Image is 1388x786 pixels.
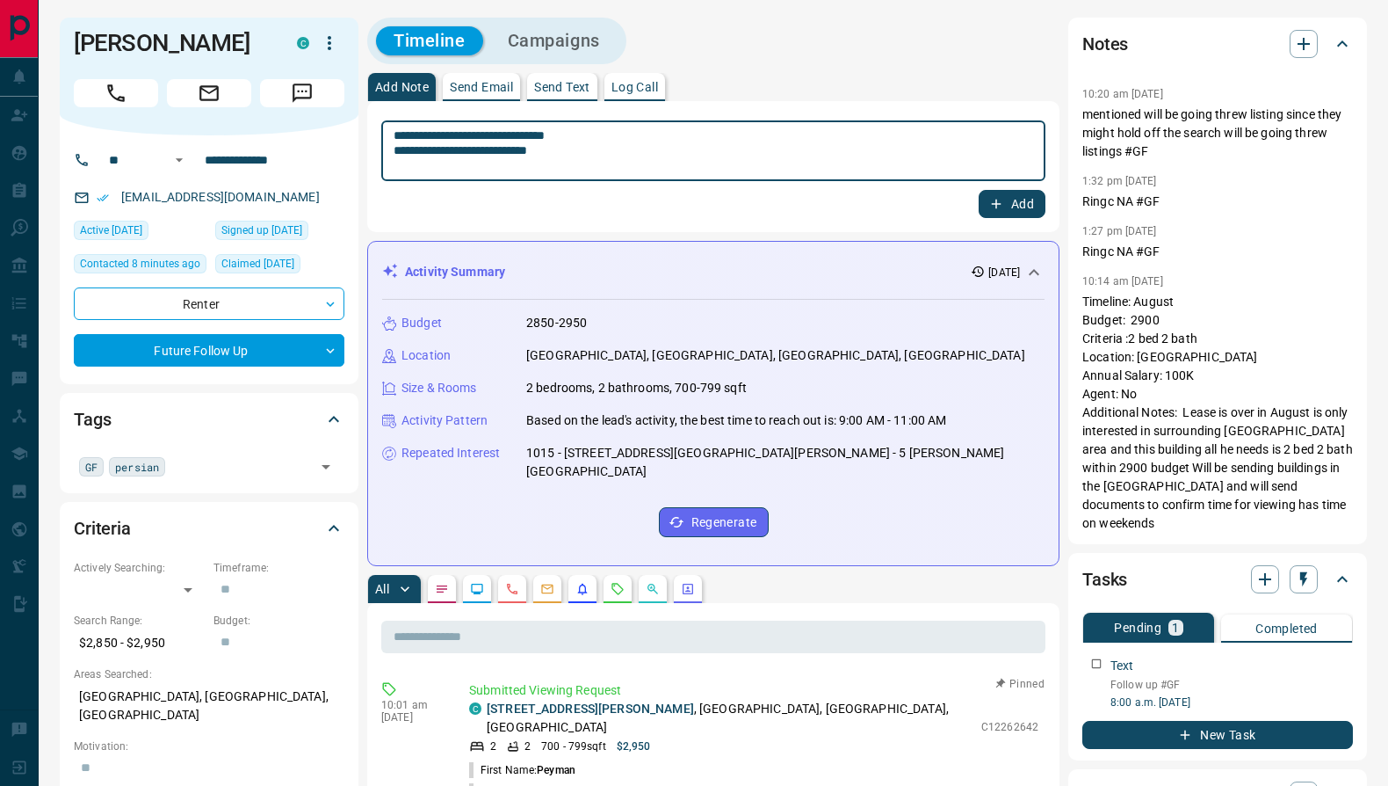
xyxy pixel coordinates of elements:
[74,287,344,320] div: Renter
[611,81,658,93] p: Log Call
[524,739,531,754] p: 2
[405,263,505,281] p: Activity Summary
[74,507,344,549] div: Criteria
[681,582,695,596] svg: Agent Actions
[611,582,625,596] svg: Requests
[981,719,1038,735] p: C12262642
[526,379,747,397] p: 2 bedrooms, 2 bathrooms, 700-799 sqft
[74,398,344,440] div: Tags
[469,681,1038,700] p: Submitted Viewing Request
[121,190,320,204] a: [EMAIL_ADDRESS][DOMAIN_NAME]
[213,560,344,576] p: Timeframe:
[74,514,131,542] h2: Criteria
[979,190,1045,218] button: Add
[1082,175,1157,187] p: 1:32 pm [DATE]
[617,739,651,754] p: $2,950
[487,700,972,737] p: , [GEOGRAPHIC_DATA], [GEOGRAPHIC_DATA], [GEOGRAPHIC_DATA]
[401,314,442,332] p: Budget
[401,379,477,397] p: Size & Rooms
[469,762,575,778] p: First Name:
[1110,657,1134,675] p: Text
[169,149,190,171] button: Open
[1082,565,1127,593] h2: Tasks
[80,255,200,273] span: Contacted 8 minutes ago
[167,79,251,107] span: Email
[659,507,769,537] button: Regenerate
[221,255,294,273] span: Claimed [DATE]
[1082,225,1157,237] p: 1:27 pm [DATE]
[401,411,488,430] p: Activity Pattern
[314,455,338,479] button: Open
[487,702,694,716] a: [STREET_ADDRESS][PERSON_NAME]
[74,254,206,279] div: Tue Aug 12 2025
[435,582,449,596] svg: Notes
[221,222,302,239] span: Signed up [DATE]
[74,29,271,57] h1: [PERSON_NAME]
[260,79,344,107] span: Message
[1114,622,1161,634] p: Pending
[526,411,946,430] p: Based on the lead's activity, the best time to reach out is: 9:00 AM - 11:00 AM
[526,314,587,332] p: 2850-2950
[213,613,344,629] p: Budget:
[74,666,344,682] p: Areas Searched:
[74,560,205,576] p: Actively Searching:
[381,699,443,711] p: 10:01 am
[1172,622,1179,634] p: 1
[469,702,481,715] div: condos.ca
[1082,193,1353,211] p: Ringc NA #GF
[505,582,519,596] svg: Calls
[401,444,500,462] p: Repeated Interest
[490,26,618,55] button: Campaigns
[115,458,159,476] span: persian
[74,334,344,367] div: Future Follow Up
[85,458,98,476] span: GF
[215,254,344,279] div: Sat Jul 05 2025
[1082,243,1353,261] p: Ringc NA #GF
[376,26,483,55] button: Timeline
[490,739,496,754] p: 2
[74,405,111,433] h2: Tags
[541,739,605,754] p: 700 - 799 sqft
[74,739,344,754] p: Motivation:
[988,265,1020,280] p: [DATE]
[646,582,660,596] svg: Opportunities
[401,346,451,365] p: Location
[1110,677,1353,693] p: Follow up #GF
[540,582,554,596] svg: Emails
[74,682,344,730] p: [GEOGRAPHIC_DATA], [GEOGRAPHIC_DATA], [GEOGRAPHIC_DATA]
[470,582,484,596] svg: Lead Browsing Activity
[994,676,1045,692] button: Pinned
[382,256,1045,288] div: Activity Summary[DATE]
[1082,293,1353,551] p: Timeline: August Budget: 2900 Criteria :2 bed 2 bath Location: [GEOGRAPHIC_DATA] Annual Salary: 1...
[1082,30,1128,58] h2: Notes
[375,81,429,93] p: Add Note
[534,81,590,93] p: Send Text
[1082,275,1163,287] p: 10:14 am [DATE]
[215,221,344,245] div: Sat Jul 05 2025
[1082,106,1353,161] p: mentioned will be going threw listing since they might hold off the search will be going threw li...
[381,711,443,724] p: [DATE]
[1082,23,1353,65] div: Notes
[537,764,575,776] span: Peyman
[450,81,513,93] p: Send Email
[575,582,589,596] svg: Listing Alerts
[1255,622,1318,635] p: Completed
[375,583,389,595] p: All
[97,192,109,204] svg: Email Verified
[526,444,1045,481] p: 1015 - [STREET_ADDRESS][GEOGRAPHIC_DATA][PERSON_NAME] - 5 [PERSON_NAME][GEOGRAPHIC_DATA]
[74,613,205,629] p: Search Range:
[80,222,142,239] span: Active [DATE]
[526,346,1025,365] p: [GEOGRAPHIC_DATA], [GEOGRAPHIC_DATA], [GEOGRAPHIC_DATA], [GEOGRAPHIC_DATA]
[74,221,206,245] div: Sun Aug 03 2025
[1082,88,1163,100] p: 10:20 am [DATE]
[74,79,158,107] span: Call
[74,629,205,658] p: $2,850 - $2,950
[1110,695,1353,710] p: 8:00 a.m. [DATE]
[297,37,309,49] div: condos.ca
[1082,558,1353,600] div: Tasks
[1082,721,1353,749] button: New Task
